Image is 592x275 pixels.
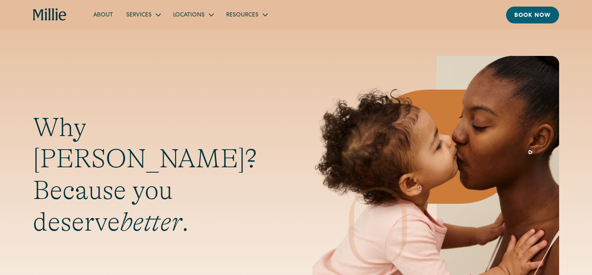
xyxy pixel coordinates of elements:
[87,8,120,21] a: About
[514,12,551,20] div: Book now
[226,11,259,20] div: Resources
[166,8,220,21] div: Locations
[506,7,559,23] a: Book now
[126,11,152,20] div: Services
[33,8,67,21] a: home
[33,112,280,238] h1: Why [PERSON_NAME]? Because you deserve .
[120,207,182,237] em: better
[120,8,166,21] div: Services
[220,8,273,21] div: Resources
[173,11,205,20] div: Locations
